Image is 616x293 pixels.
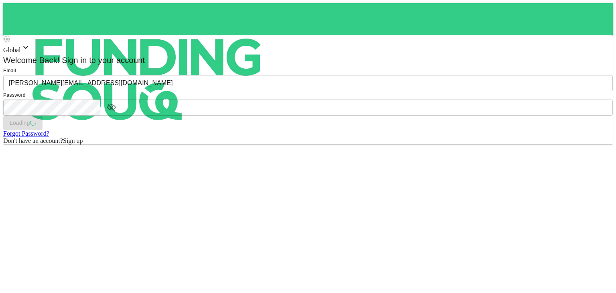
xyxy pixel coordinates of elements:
[63,137,83,144] span: Sign up
[3,68,16,73] span: Email
[3,3,613,35] a: logo
[3,75,613,91] input: email
[3,43,613,54] div: Global
[3,100,100,116] input: password
[3,137,63,144] span: Don't have an account?
[3,3,292,156] img: logo
[3,92,26,98] span: Password
[3,130,49,137] a: Forgot Password?
[3,56,60,65] span: Welcome Back!
[60,56,145,65] span: Sign in to your account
